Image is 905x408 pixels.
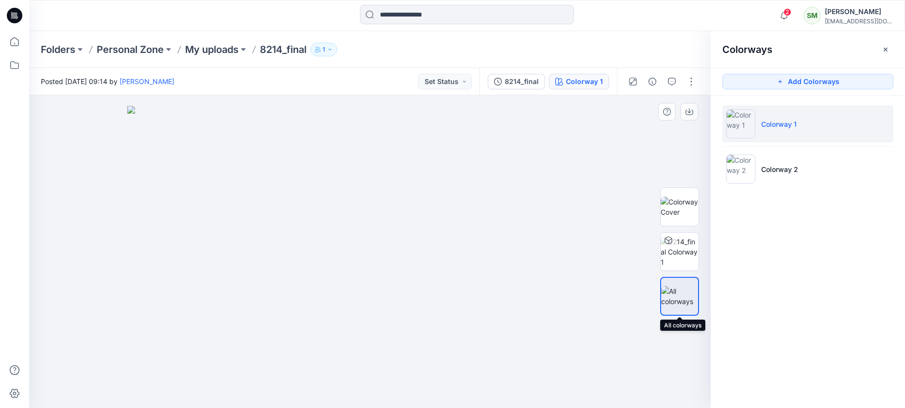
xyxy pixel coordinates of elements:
[726,109,755,138] img: Colorway 1
[41,43,75,56] a: Folders
[825,17,893,25] div: [EMAIL_ADDRESS][DOMAIN_NAME]
[726,154,755,184] img: Colorway 2
[722,44,772,55] h2: Colorways
[505,76,539,87] div: 8214_final
[661,286,698,306] img: All colorways
[761,119,797,129] p: Colorway 1
[761,164,798,174] p: Colorway 2
[97,43,164,56] a: Personal Zone
[120,77,174,85] a: [PERSON_NAME]
[185,43,239,56] a: My uploads
[41,76,174,86] span: Posted [DATE] 09:14 by
[310,43,337,56] button: 1
[323,44,325,55] p: 1
[488,74,545,89] button: 8214_final
[661,197,699,217] img: Colorway Cover
[260,43,307,56] p: 8214_final
[127,106,613,408] img: eyJhbGciOiJIUzI1NiIsImtpZCI6IjAiLCJzbHQiOiJzZXMiLCJ0eXAiOiJKV1QifQ.eyJkYXRhIjp7InR5cGUiOiJzdG9yYW...
[722,74,893,89] button: Add Colorways
[549,74,609,89] button: Colorway 1
[661,237,699,267] img: 8214_final Colorway 1
[803,7,821,24] div: SM
[784,8,791,16] span: 2
[645,74,660,89] button: Details
[566,76,603,87] div: Colorway 1
[825,6,893,17] div: [PERSON_NAME]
